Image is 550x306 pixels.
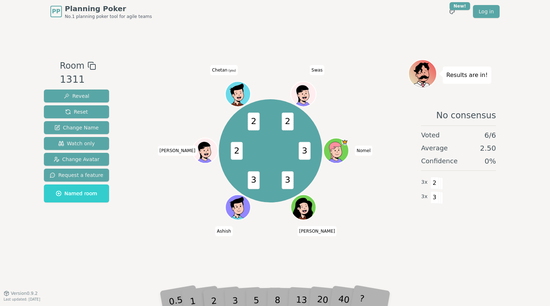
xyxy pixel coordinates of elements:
button: Named room [44,184,109,202]
button: Watch only [44,137,109,150]
button: Change Avatar [44,153,109,166]
span: 3 [298,142,310,159]
button: Request a feature [44,169,109,182]
span: Click to change your name [310,65,324,75]
a: Log in [473,5,500,18]
span: Change Avatar [54,156,100,163]
span: 3 [248,171,260,189]
span: Version 0.9.2 [11,291,38,296]
span: 3 [430,191,439,204]
button: Reveal [44,90,109,102]
a: PPPlanning PokerNo.1 planning poker tool for agile teams [50,4,152,19]
span: 0 % [484,156,496,166]
span: No.1 planning poker tool for agile teams [65,14,152,19]
span: (you) [227,69,236,72]
span: Reset [65,108,88,115]
span: 3 x [421,178,428,186]
div: 1311 [60,72,96,87]
button: Click to change your avatar [226,82,250,106]
span: No consensus [436,110,496,121]
span: Planning Poker [65,4,152,14]
span: Click to change your name [355,146,373,156]
span: 2 [248,113,260,130]
span: Nomel is the host [342,139,348,145]
span: Click to change your name [210,65,238,75]
span: 3 x [421,193,428,201]
span: 3 [281,171,293,189]
span: Voted [421,130,440,140]
button: Reset [44,105,109,118]
span: 2 [281,113,293,130]
button: Change Name [44,121,109,134]
button: Version0.9.2 [4,291,38,296]
span: Click to change your name [215,226,233,236]
span: Click to change your name [297,226,337,236]
div: New! [450,2,470,10]
span: Change Name [54,124,99,131]
span: 2.50 [480,143,496,153]
button: New! [446,5,459,18]
span: Average [421,143,448,153]
span: Room [60,59,84,72]
span: PP [52,7,60,16]
span: Last updated: [DATE] [4,297,40,301]
span: Click to change your name [158,146,197,156]
span: Named room [56,190,97,197]
span: Confidence [421,156,457,166]
span: 2 [430,177,439,189]
span: 6 / 6 [484,130,496,140]
span: 2 [231,142,243,159]
span: Reveal [64,92,89,100]
span: Watch only [58,140,95,147]
span: Request a feature [50,172,103,179]
p: Results are in! [446,70,488,80]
